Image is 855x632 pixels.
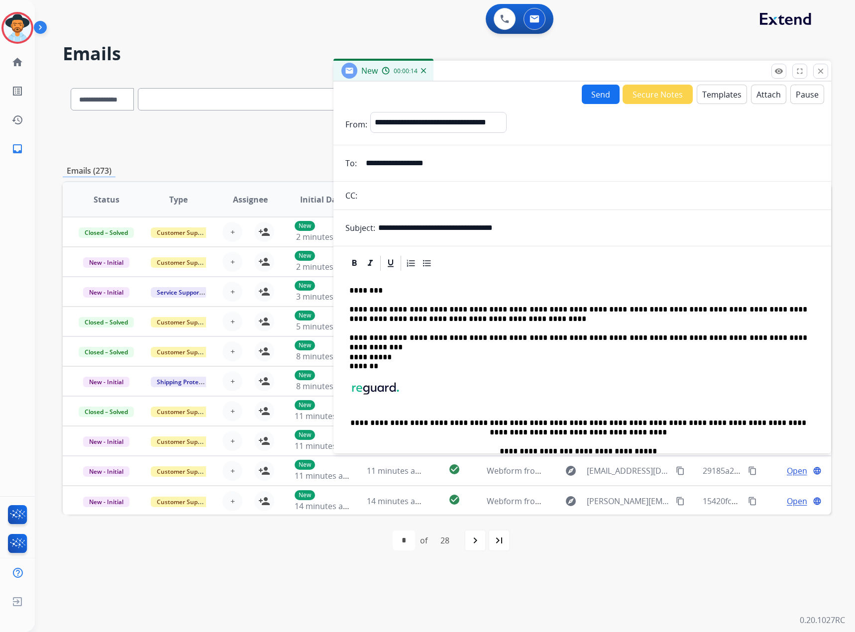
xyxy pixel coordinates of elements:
[295,221,315,231] p: New
[295,490,315,500] p: New
[258,495,270,507] mat-icon: person_add
[295,251,315,261] p: New
[151,317,215,327] span: Customer Support
[151,466,215,477] span: Customer Support
[469,534,481,546] mat-icon: navigate_next
[230,495,235,507] span: +
[151,347,215,357] span: Customer Support
[222,401,242,421] button: +
[787,495,807,507] span: Open
[222,341,242,361] button: +
[11,143,23,155] mat-icon: inbox
[222,312,242,331] button: +
[151,377,219,387] span: Shipping Protection
[3,14,31,42] img: avatar
[345,222,375,234] p: Subject:
[296,231,349,242] span: 2 minutes ago
[11,85,23,97] mat-icon: list_alt
[676,466,685,475] mat-icon: content_copy
[94,194,119,206] span: Status
[295,430,315,440] p: New
[565,465,577,477] mat-icon: explore
[83,436,129,447] span: New - Initial
[83,466,129,477] span: New - Initial
[676,497,685,506] mat-icon: content_copy
[582,85,620,104] button: Send
[151,287,208,298] span: Service Support
[233,194,268,206] span: Assignee
[300,194,345,206] span: Initial Date
[258,256,270,268] mat-icon: person_add
[11,56,23,68] mat-icon: home
[748,497,757,506] mat-icon: content_copy
[361,65,378,76] span: New
[230,256,235,268] span: +
[79,227,134,238] span: Closed – Solved
[623,85,693,104] button: Secure Notes
[230,465,235,477] span: +
[222,222,242,242] button: +
[230,226,235,238] span: +
[295,411,352,421] span: 11 minutes ago
[800,614,845,626] p: 0.20.1027RC
[296,261,349,272] span: 2 minutes ago
[222,491,242,511] button: +
[367,465,425,476] span: 11 minutes ago
[258,375,270,387] mat-icon: person_add
[404,256,419,271] div: Ordered List
[296,381,349,392] span: 8 minutes ago
[151,436,215,447] span: Customer Support
[222,282,242,302] button: +
[703,465,854,476] span: 29185a20-bcf1-4c6e-9e1c-ea4a11a3ed09
[83,257,129,268] span: New - Initial
[813,466,822,475] mat-icon: language
[230,316,235,327] span: +
[345,157,357,169] p: To:
[296,351,349,362] span: 8 minutes ago
[63,165,115,177] p: Emails (273)
[258,405,270,417] mat-icon: person_add
[63,44,831,64] h2: Emails
[697,85,747,104] button: Templates
[813,497,822,506] mat-icon: language
[367,496,425,507] span: 14 minutes ago
[258,345,270,357] mat-icon: person_add
[363,256,378,271] div: Italic
[83,497,129,507] span: New - Initial
[787,465,807,477] span: Open
[222,461,242,481] button: +
[83,287,129,298] span: New - Initial
[151,257,215,268] span: Customer Support
[151,497,215,507] span: Customer Support
[790,85,824,104] button: Pause
[258,226,270,238] mat-icon: person_add
[448,463,460,475] mat-icon: check_circle
[230,375,235,387] span: +
[83,377,129,387] span: New - Initial
[751,85,786,104] button: Attach
[151,407,215,417] span: Customer Support
[258,465,270,477] mat-icon: person_add
[79,317,134,327] span: Closed – Solved
[258,286,270,298] mat-icon: person_add
[295,460,315,470] p: New
[394,67,418,75] span: 00:00:14
[258,316,270,327] mat-icon: person_add
[295,440,352,451] span: 11 minutes ago
[230,345,235,357] span: +
[487,465,712,476] span: Webform from [EMAIL_ADDRESS][DOMAIN_NAME] on [DATE]
[230,435,235,447] span: +
[420,256,434,271] div: Bullet List
[432,530,457,550] div: 28
[230,405,235,417] span: +
[748,466,757,475] mat-icon: content_copy
[816,67,825,76] mat-icon: close
[295,281,315,291] p: New
[487,496,836,507] span: Webform from [PERSON_NAME][EMAIL_ADDRESS][PERSON_NAME][DOMAIN_NAME] on [DATE]
[295,311,315,320] p: New
[295,470,352,481] span: 11 minutes ago
[258,435,270,447] mat-icon: person_add
[347,256,362,271] div: Bold
[295,340,315,350] p: New
[493,534,505,546] mat-icon: last_page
